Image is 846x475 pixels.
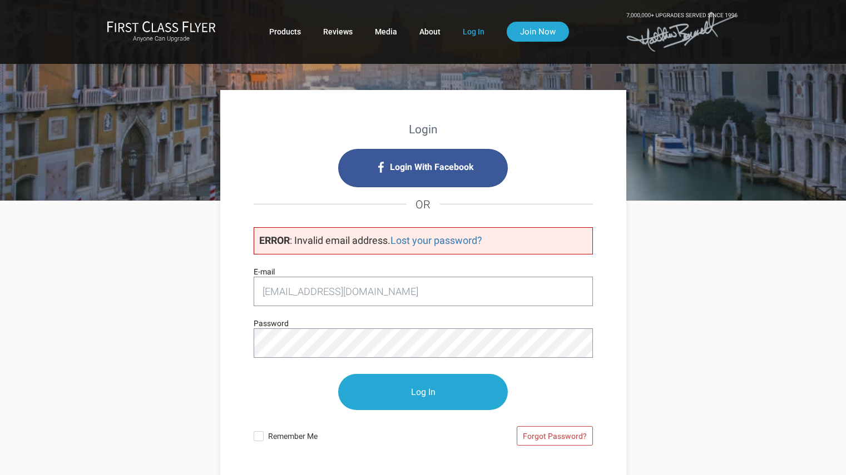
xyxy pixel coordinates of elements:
[463,22,484,42] a: Log In
[390,234,482,246] a: Lost your password?
[390,158,474,176] span: Login With Facebook
[107,21,216,32] img: First Class Flyer
[254,266,275,278] label: E-mail
[375,22,397,42] a: Media
[268,426,423,442] span: Remember Me
[409,123,438,136] strong: Login
[254,227,593,254] p: : Invalid email address.
[507,22,569,42] a: Join Now
[107,21,216,43] a: First Class FlyerAnyone Can Upgrade
[323,22,353,42] a: Reviews
[517,426,593,446] a: Forgot Password?
[419,22,441,42] a: About
[107,35,216,43] small: Anyone Can Upgrade
[269,22,301,42] a: Products
[259,234,290,246] strong: ERROR
[338,374,508,410] input: Log In
[254,317,289,329] label: Password
[254,187,593,222] h4: OR
[338,149,508,187] i: Login with Facebook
